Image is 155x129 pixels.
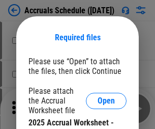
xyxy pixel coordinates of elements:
div: Required files [28,33,127,42]
div: Please use “Open” to attach the files, then click Continue [28,57,127,76]
span: Open [98,97,115,105]
div: Please attach the Accrual Worksheet file [28,86,86,115]
button: Open [86,93,127,109]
